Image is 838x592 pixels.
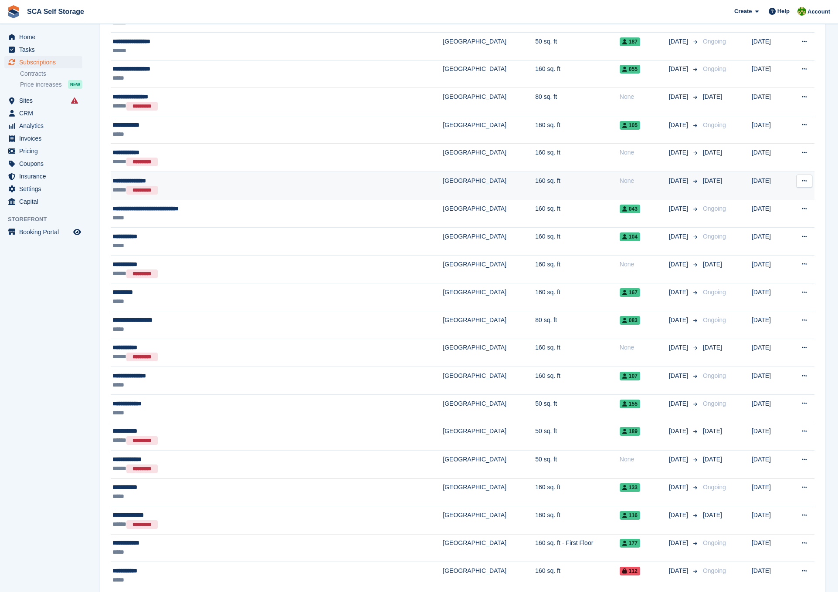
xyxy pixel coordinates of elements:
[669,427,690,436] span: [DATE]
[669,148,690,157] span: [DATE]
[669,566,690,575] span: [DATE]
[535,367,620,395] td: 160 sq. ft
[20,80,82,89] a: Price increases NEW
[703,539,726,546] span: Ongoing
[443,311,535,339] td: [GEOGRAPHIC_DATA]
[443,200,535,228] td: [GEOGRAPHIC_DATA]
[535,534,620,562] td: 160 sq. ft - First Floor
[72,227,82,237] a: Preview store
[752,562,788,589] td: [DATE]
[443,394,535,422] td: [GEOGRAPHIC_DATA]
[620,232,640,241] span: 104
[620,148,669,157] div: None
[535,116,620,144] td: 160 sq. ft
[669,288,690,297] span: [DATE]
[669,316,690,325] span: [DATE]
[19,31,71,43] span: Home
[703,456,722,463] span: [DATE]
[777,7,790,16] span: Help
[443,116,535,144] td: [GEOGRAPHIC_DATA]
[752,506,788,535] td: [DATE]
[19,226,71,238] span: Booking Portal
[620,567,640,575] span: 112
[19,120,71,132] span: Analytics
[620,205,640,213] span: 043
[4,107,82,119] a: menu
[4,145,82,157] a: menu
[443,33,535,61] td: [GEOGRAPHIC_DATA]
[4,44,82,56] a: menu
[703,372,726,379] span: Ongoing
[535,394,620,422] td: 50 sq. ft
[535,478,620,506] td: 160 sq. ft
[443,534,535,562] td: [GEOGRAPHIC_DATA]
[4,183,82,195] a: menu
[703,484,726,491] span: Ongoing
[535,88,620,116] td: 80 sq. ft
[443,450,535,478] td: [GEOGRAPHIC_DATA]
[703,316,726,323] span: Ongoing
[535,311,620,339] td: 80 sq. ft
[443,144,535,172] td: [GEOGRAPHIC_DATA]
[19,183,71,195] span: Settings
[443,506,535,535] td: [GEOGRAPHIC_DATA]
[752,450,788,478] td: [DATE]
[752,394,788,422] td: [DATE]
[19,158,71,170] span: Coupons
[620,455,669,464] div: None
[4,195,82,208] a: menu
[620,121,640,130] span: 105
[669,538,690,548] span: [DATE]
[703,177,722,184] span: [DATE]
[669,37,690,46] span: [DATE]
[669,483,690,492] span: [DATE]
[620,400,640,408] span: 155
[20,81,62,89] span: Price increases
[20,70,82,78] a: Contracts
[752,33,788,61] td: [DATE]
[443,562,535,589] td: [GEOGRAPHIC_DATA]
[443,422,535,451] td: [GEOGRAPHIC_DATA]
[535,200,620,228] td: 160 sq. ft
[4,170,82,182] a: menu
[620,539,640,548] span: 177
[752,422,788,451] td: [DATE]
[703,344,722,351] span: [DATE]
[807,7,830,16] span: Account
[535,60,620,88] td: 160 sq. ft
[4,31,82,43] a: menu
[4,132,82,145] a: menu
[620,316,640,325] span: 083
[752,228,788,256] td: [DATE]
[752,534,788,562] td: [DATE]
[703,149,722,156] span: [DATE]
[669,232,690,241] span: [DATE]
[620,92,669,101] div: None
[669,260,690,269] span: [DATE]
[19,56,71,68] span: Subscriptions
[19,170,71,182] span: Insurance
[703,400,726,407] span: Ongoing
[620,483,640,492] span: 133
[620,343,669,352] div: None
[443,228,535,256] td: [GEOGRAPHIC_DATA]
[752,144,788,172] td: [DATE]
[443,478,535,506] td: [GEOGRAPHIC_DATA]
[68,80,82,89] div: NEW
[752,200,788,228] td: [DATE]
[703,121,726,128] span: Ongoing
[4,158,82,170] a: menu
[535,562,620,589] td: 160 sq. ft
[443,88,535,116] td: [GEOGRAPHIC_DATA]
[752,255,788,283] td: [DATE]
[620,260,669,269] div: None
[535,283,620,311] td: 160 sq. ft
[443,367,535,395] td: [GEOGRAPHIC_DATA]
[703,205,726,212] span: Ongoing
[19,132,71,145] span: Invoices
[620,65,640,74] span: 055
[4,94,82,107] a: menu
[752,172,788,200] td: [DATE]
[71,97,78,104] i: Smart entry sync failures have occurred
[669,176,690,185] span: [DATE]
